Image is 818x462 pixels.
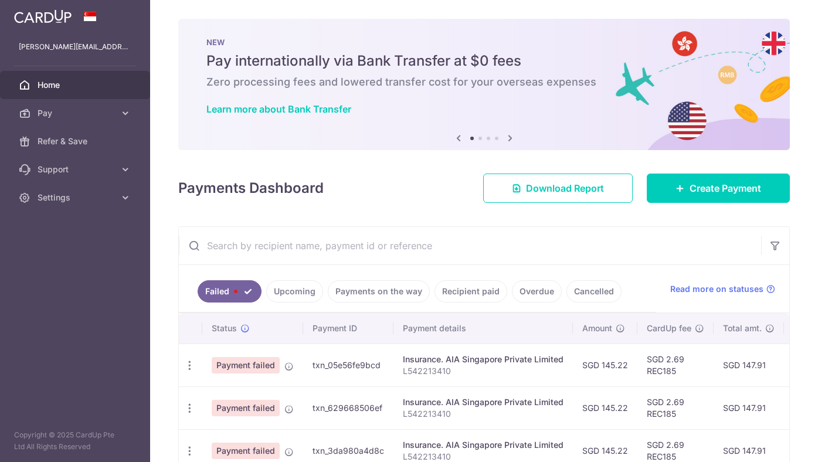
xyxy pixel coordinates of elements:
[393,313,573,344] th: Payment details
[723,322,762,334] span: Total amt.
[38,192,115,203] span: Settings
[526,181,604,195] span: Download Report
[178,19,790,150] img: Bank transfer banner
[38,107,115,119] span: Pay
[206,38,762,47] p: NEW
[212,357,280,373] span: Payment failed
[403,396,564,408] div: Insurance. AIA Singapore Private Limited
[582,322,612,334] span: Amount
[206,103,351,115] a: Learn more about Bank Transfer
[637,386,714,429] td: SGD 2.69 REC185
[690,181,761,195] span: Create Payment
[714,344,784,386] td: SGD 147.91
[212,400,280,416] span: Payment failed
[38,135,115,147] span: Refer & Save
[573,386,637,429] td: SGD 145.22
[178,178,324,199] h4: Payments Dashboard
[435,280,507,303] a: Recipient paid
[670,283,763,295] span: Read more on statuses
[403,365,564,377] p: L542213410
[573,344,637,386] td: SGD 145.22
[303,386,393,429] td: txn_629668506ef
[670,283,775,295] a: Read more on statuses
[512,280,562,303] a: Overdue
[19,41,131,53] p: [PERSON_NAME][EMAIL_ADDRESS][DOMAIN_NAME]
[212,443,280,459] span: Payment failed
[206,75,762,89] h6: Zero processing fees and lowered transfer cost for your overseas expenses
[483,174,633,203] a: Download Report
[38,164,115,175] span: Support
[303,344,393,386] td: txn_05e56fe9bcd
[212,322,237,334] span: Status
[647,322,691,334] span: CardUp fee
[403,439,564,451] div: Insurance. AIA Singapore Private Limited
[38,79,115,91] span: Home
[647,174,790,203] a: Create Payment
[179,227,761,264] input: Search by recipient name, payment id or reference
[566,280,622,303] a: Cancelled
[714,386,784,429] td: SGD 147.91
[403,354,564,365] div: Insurance. AIA Singapore Private Limited
[14,9,72,23] img: CardUp
[403,408,564,420] p: L542213410
[198,280,262,303] a: Failed
[266,280,323,303] a: Upcoming
[206,52,762,70] h5: Pay internationally via Bank Transfer at $0 fees
[328,280,430,303] a: Payments on the way
[637,344,714,386] td: SGD 2.69 REC185
[303,313,393,344] th: Payment ID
